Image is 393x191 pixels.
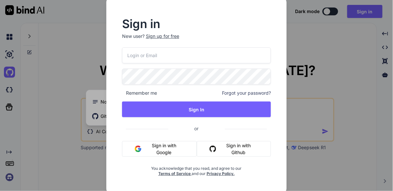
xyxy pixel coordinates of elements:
img: google [135,146,141,152]
span: Remember me [122,90,157,96]
img: github [210,146,216,152]
div: You acknowledge that you read, and agree to our and our [147,162,246,176]
a: Terms of Service [158,171,192,176]
button: Sign in with Github [197,141,271,157]
span: or [168,120,225,136]
h2: Sign in [122,19,271,29]
a: Privacy Policy. [207,171,235,176]
button: Sign in with Google [122,141,197,157]
p: New user? [122,33,271,47]
div: Sign up for free [146,33,179,40]
input: Login or Email [122,47,271,63]
span: Forgot your password? [222,90,271,96]
button: Sign In [122,102,271,117]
